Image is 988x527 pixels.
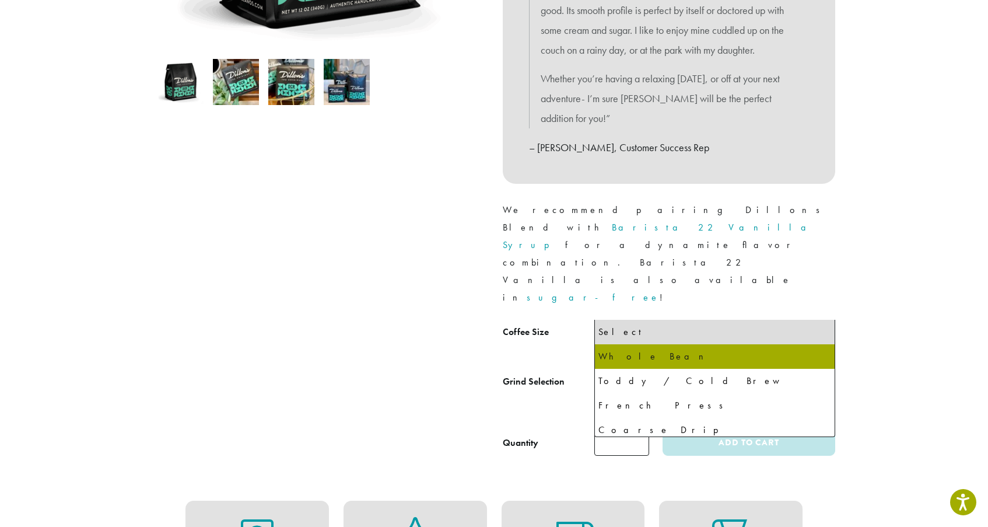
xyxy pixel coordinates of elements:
[503,436,538,450] div: Quantity
[529,138,809,158] p: – [PERSON_NAME], Customer Success Rep
[598,421,831,439] div: Coarse Drip
[663,430,835,456] button: Add to cart
[541,69,797,128] p: Whether you’re having a relaxing [DATE], or off at your next adventure- I’m sure [PERSON_NAME] wi...
[595,320,835,344] li: Select
[527,291,660,303] a: sugar-free
[598,348,831,365] div: Whole Bean
[503,221,815,251] a: Barista 22 Vanilla Syrup
[594,430,649,456] input: Product quantity
[503,201,835,306] p: We recommend pairing Dillons Blend with for a dynamite flavor combination. Barista 22 Vanilla is ...
[213,59,259,105] img: Dillons - Image 2
[503,324,594,341] label: Coffee Size
[503,374,594,390] label: Grind Selection
[598,397,831,414] div: French Press
[268,59,314,105] img: Dillons - Image 3
[598,372,831,390] div: Toddy / Cold Brew
[157,59,204,105] img: Dillons
[324,59,370,105] img: Dillons - Image 4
